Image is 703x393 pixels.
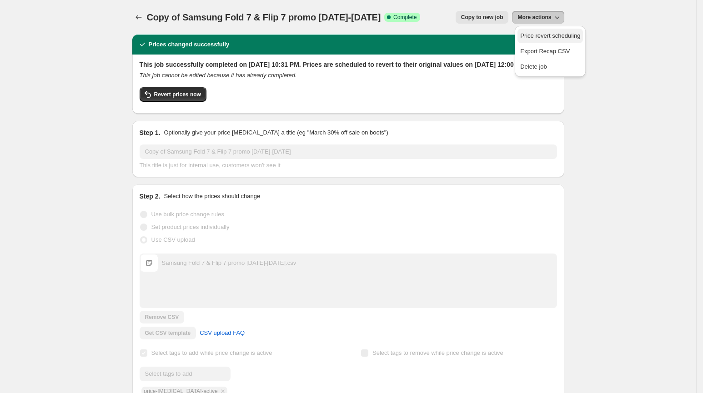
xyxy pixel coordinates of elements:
span: Use bulk price change rules [151,211,224,218]
span: Set product prices individually [151,224,230,230]
a: CSV upload FAQ [194,326,250,340]
span: Revert prices now [154,91,201,98]
span: Delete job [520,63,547,70]
button: Revert prices now [140,87,206,102]
span: Copy to new job [461,14,503,21]
span: Copy of Samsung Fold 7 & Flip 7 promo [DATE]-[DATE] [147,12,381,22]
button: Price change jobs [132,11,145,24]
button: More actions [512,11,564,24]
button: Export Recap CSV [517,44,583,59]
span: More actions [517,14,551,21]
button: Delete job [517,60,583,74]
p: Select how the prices should change [164,192,260,201]
span: Use CSV upload [151,236,195,243]
p: Optionally give your price [MEDICAL_DATA] a title (eg "March 30% off sale on boots") [164,128,388,137]
div: Samsung Fold 7 & Flip 7 promo [DATE]-[DATE].csv [162,259,296,268]
input: Select tags to add [140,367,231,381]
h2: Step 1. [140,128,161,137]
span: CSV upload FAQ [200,328,245,338]
h2: This job successfully completed on [DATE] 10:31 PM. Prices are scheduled to revert to their origi... [140,60,557,69]
span: Select tags to add while price change is active [151,349,272,356]
span: Select tags to remove while price change is active [372,349,503,356]
span: Complete [393,14,417,21]
span: Export Recap CSV [520,48,570,55]
h2: Step 2. [140,192,161,201]
span: Price revert scheduling [520,32,580,39]
button: Copy to new job [456,11,509,24]
input: 30% off holiday sale [140,144,557,159]
span: This title is just for internal use, customers won't see it [140,162,281,169]
i: This job cannot be edited because it has already completed. [140,72,297,79]
button: Price revert scheduling [517,29,583,43]
h2: Prices changed successfully [149,40,230,49]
